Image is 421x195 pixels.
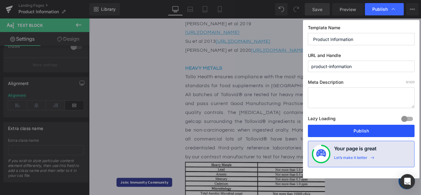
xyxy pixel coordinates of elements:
[308,79,415,87] label: Meta Description
[334,155,367,163] div: Let’s make it better
[31,179,93,189] button: Join: Immunity Community
[308,125,415,137] button: Publish
[108,53,150,59] span: HEAVY METALS
[108,31,265,41] div: [PERSON_NAME] et al 2020
[182,33,243,39] span: [URL][DOMAIN_NAME]
[308,53,415,61] label: URL and Handle
[308,115,336,125] label: Lazy Loading
[108,1,265,11] div: [PERSON_NAME] et al 2019
[108,13,169,18] span: [URL][DOMAIN_NAME]
[108,61,265,160] div: Tollo Health ensures compliance with the most rigorous US standards for food supplements in [GEOG...
[400,174,415,189] div: Open Intercom Messenger
[108,21,265,30] div: Su et al 2013
[316,149,326,159] img: onboarding-status.svg
[372,6,388,12] span: Publish
[35,181,89,187] span: Join: Immunity Community
[406,80,408,84] span: 0
[142,22,204,28] span: [URL][DOMAIN_NAME]
[334,145,377,155] h4: Your page is great
[406,80,415,84] span: /320
[308,25,415,33] label: Template Name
